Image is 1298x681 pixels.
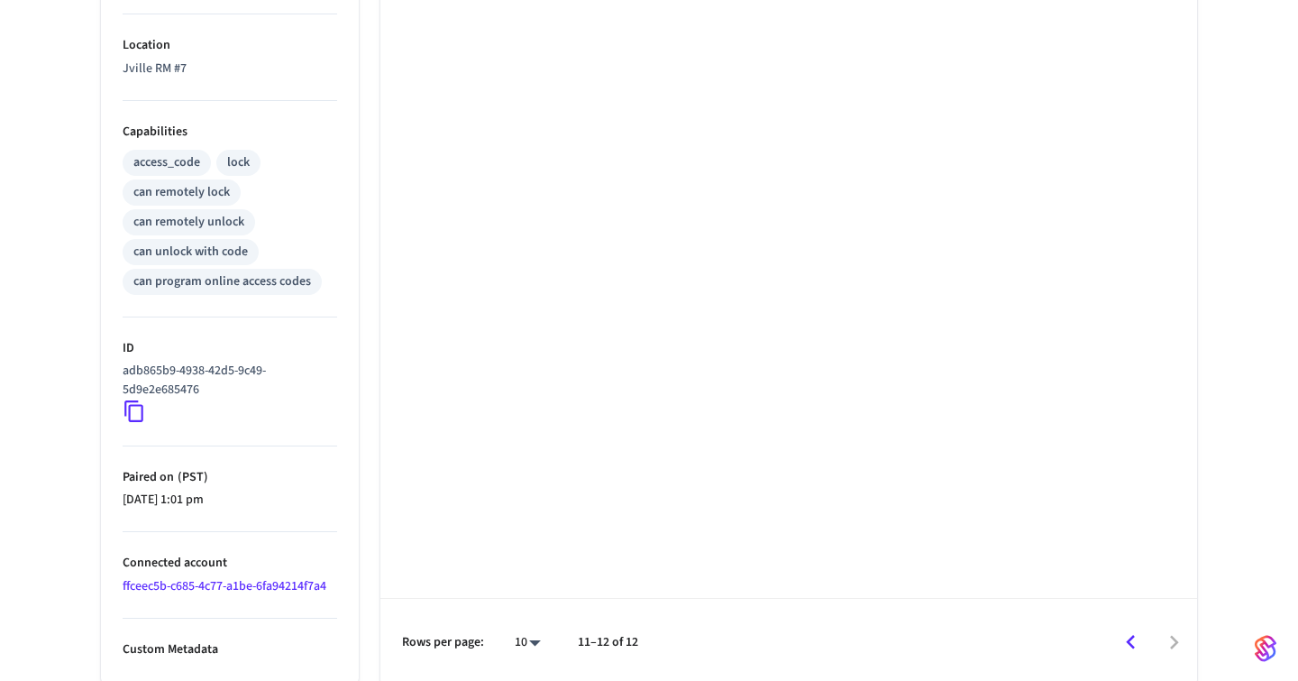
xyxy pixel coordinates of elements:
[133,183,230,202] div: can remotely lock
[123,60,337,78] p: Jville RM #7
[1110,621,1152,664] button: Go to previous page
[133,243,248,262] div: can unlock with code
[133,153,200,172] div: access_code
[123,123,337,142] p: Capabilities
[133,213,244,232] div: can remotely unlock
[123,339,337,358] p: ID
[123,554,337,573] p: Connected account
[123,640,337,659] p: Custom Metadata
[174,468,208,486] span: ( PST )
[133,272,311,291] div: can program online access codes
[123,362,330,400] p: adb865b9-4938-42d5-9c49-5d9e2e685476
[578,633,638,652] p: 11–12 of 12
[506,630,549,656] div: 10
[402,633,484,652] p: Rows per page:
[123,36,337,55] p: Location
[123,577,326,595] a: ffceec5b-c685-4c77-a1be-6fa94214f7a4
[123,491,337,510] p: [DATE] 1:01 pm
[123,468,337,487] p: Paired on
[227,153,250,172] div: lock
[1255,634,1276,663] img: SeamLogoGradient.69752ec5.svg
